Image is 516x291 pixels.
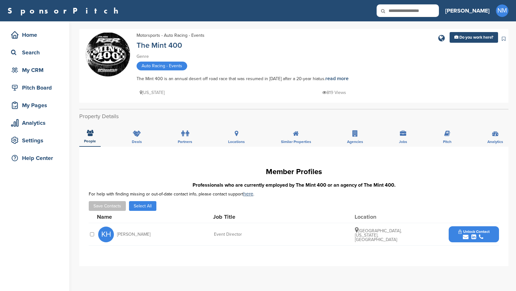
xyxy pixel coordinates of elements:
span: Pitch [443,140,451,144]
span: Analytics [487,140,503,144]
a: Settings [6,133,63,148]
div: Help Center [9,152,63,164]
a: The Mint 400 [137,41,182,50]
a: Analytics [6,116,63,130]
div: Genre [137,53,357,60]
button: Unlock Contact [451,225,497,244]
div: Event Director [214,232,308,237]
a: read more [325,75,349,82]
h1: Member Profiles [89,166,499,178]
div: My CRM [9,64,63,76]
span: Unlock Contact [458,229,490,234]
a: [PERSON_NAME] [445,4,490,18]
button: Save Contacts [89,201,126,211]
p: [US_STATE] [140,89,165,96]
h2: Property Details [79,112,508,121]
a: My Pages [6,98,63,113]
span: Auto Racing - Events [137,62,187,70]
span: Agencies [347,140,363,144]
div: The Mint 400 is an annual desert off road race that was resumed in [DATE] after a 20-year hiatus. [137,75,357,82]
div: Home [9,29,63,41]
span: Jobs [399,140,407,144]
a: here [243,191,253,197]
a: Search [6,45,63,60]
div: Pitch Board [9,82,63,93]
span: Partners [178,140,192,144]
div: For help with finding missing or out-of-date contact info, please contact support . [89,191,499,196]
span: Locations [228,140,245,144]
span: Similar Properties [281,140,311,144]
span: Deals [132,140,142,144]
a: SponsorPitch [8,7,122,15]
span: [PERSON_NAME] [117,232,150,237]
span: [GEOGRAPHIC_DATA], [US_STATE], [GEOGRAPHIC_DATA] [355,228,401,242]
div: Analytics [9,117,63,129]
span: KH [98,227,114,242]
a: Pitch Board [6,80,63,95]
div: Location [355,214,402,220]
a: Help Center [6,151,63,165]
div: Settings [9,135,63,146]
div: Name [97,214,166,220]
a: My CRM [6,63,63,77]
h3: [PERSON_NAME] [445,6,490,15]
div: Job Title [213,214,307,220]
div: Motorsports - Auto Racing - Events [137,32,205,39]
span: People [84,139,96,143]
h3: Professionals who are currently employed by The Mint 400 or an agency of The Mint 400. [89,181,499,189]
a: Do you work here? [450,32,498,43]
div: My Pages [9,100,63,111]
span: Do you work here? [459,35,493,40]
img: Sponsorpitch & The Mint 400 [86,33,130,77]
div: Search [9,47,63,58]
p: 819 Views [322,89,346,96]
button: Select All [129,201,156,211]
a: Home [6,28,63,42]
span: NM [496,4,508,17]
